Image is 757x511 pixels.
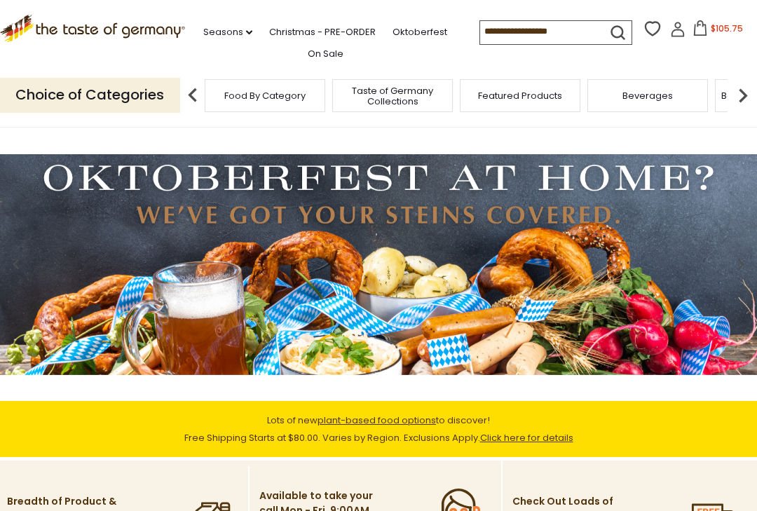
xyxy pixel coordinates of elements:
[478,90,562,101] a: Featured Products
[184,414,573,444] span: Lots of new to discover! Free Shipping Starts at $80.00. Varies by Region. Exclusions Apply.
[269,25,376,40] a: Christmas - PRE-ORDER
[318,414,436,427] a: plant-based food options
[711,22,743,34] span: $105.75
[480,431,573,444] a: Click here for details
[393,25,447,40] a: Oktoberfest
[203,25,252,40] a: Seasons
[336,86,449,107] a: Taste of Germany Collections
[308,46,343,62] a: On Sale
[729,81,757,109] img: next arrow
[179,81,207,109] img: previous arrow
[688,20,748,41] button: $105.75
[224,90,306,101] a: Food By Category
[622,90,673,101] a: Beverages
